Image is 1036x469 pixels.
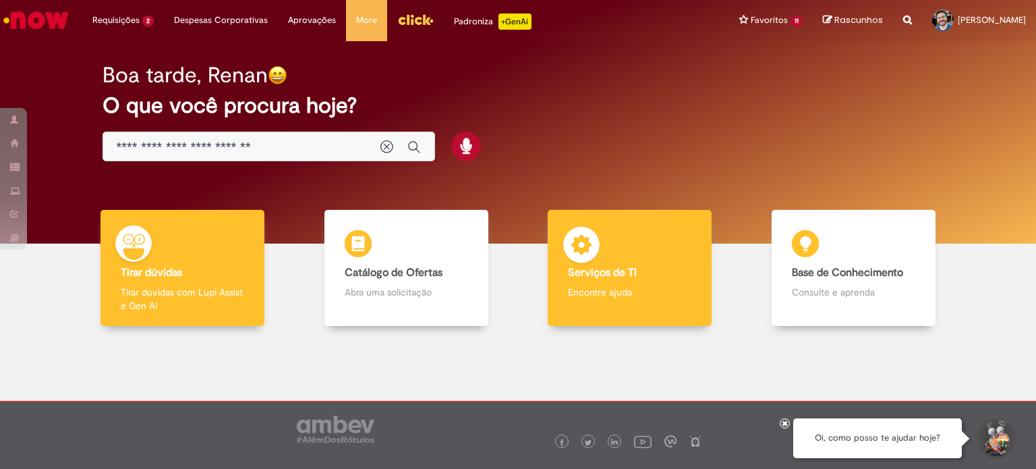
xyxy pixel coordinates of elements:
span: Rascunhos [834,13,883,26]
a: Base de Conhecimento Consulte e aprenda [742,210,966,327]
p: +GenAi [498,13,531,30]
img: logo_footer_naosei.png [689,435,701,447]
span: Requisições [92,13,140,27]
span: Aprovações [288,13,336,27]
a: Catálogo de Ofertas Abra uma solicitação [295,210,519,327]
img: logo_footer_twitter.png [585,439,592,446]
span: [PERSON_NAME] [958,14,1026,26]
img: ServiceNow [1,7,71,34]
h2: Boa tarde, Renan [103,63,268,87]
button: Iniciar Conversa de Suporte [975,418,1016,459]
img: logo_footer_facebook.png [558,439,565,446]
img: click_logo_yellow_360x200.png [397,9,434,30]
b: Base de Conhecimento [792,266,903,279]
img: logo_footer_workplace.png [664,435,677,447]
span: Despesas Corporativas [174,13,268,27]
p: Consulte e aprenda [792,285,915,299]
span: More [356,13,377,27]
a: Rascunhos [823,14,883,27]
p: Abra uma solicitação [345,285,468,299]
b: Serviços de TI [568,266,637,279]
img: logo_footer_linkedin.png [611,439,618,447]
div: Padroniza [454,13,531,30]
img: logo_footer_youtube.png [634,433,652,450]
span: 2 [142,16,154,27]
h2: O que você procura hoje? [103,94,934,117]
p: Encontre ajuda [568,285,691,299]
b: Catálogo de Ofertas [345,266,442,279]
a: Tirar dúvidas Tirar dúvidas com Lupi Assist e Gen Ai [71,210,295,327]
span: Favoritos [751,13,788,27]
p: Tirar dúvidas com Lupi Assist e Gen Ai [121,285,244,312]
b: Tirar dúvidas [121,266,182,279]
a: Serviços de TI Encontre ajuda [518,210,742,327]
div: Oi, como posso te ajudar hoje? [793,418,962,458]
img: logo_footer_ambev_rotulo_gray.png [297,416,374,443]
span: 11 [790,16,803,27]
img: happy-face.png [268,65,287,85]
